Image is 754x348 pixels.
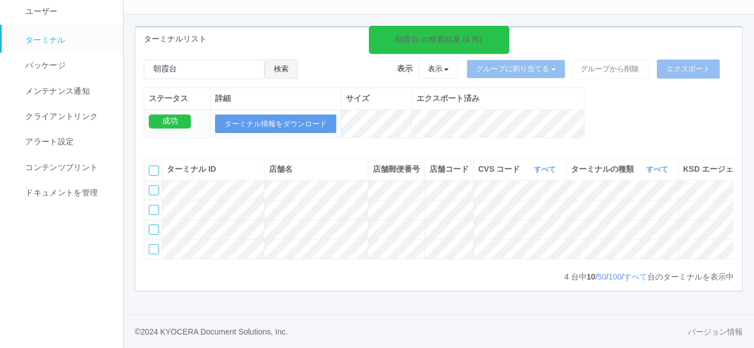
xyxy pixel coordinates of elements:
[597,272,606,281] a: 50
[478,163,523,175] span: CVS コード
[149,115,191,129] div: 成功
[215,115,336,134] button: ターミナル情報をダウンロード
[609,272,622,281] a: 100
[135,327,288,336] span: © 2024 KYOCERA Document Solutions, Inc.
[467,59,565,79] button: グループに割り当てる
[269,164,293,173] span: 店舗名
[417,93,579,104] div: エクスポート済み
[643,164,674,175] button: すべて
[534,165,559,173] a: すべて
[564,272,571,281] span: 4
[2,129,133,154] a: アラート設定
[2,53,133,78] a: パッケージ
[418,59,459,79] button: 表示
[564,271,734,283] p: 台中 / / / 台のターミナルを表示中
[2,79,133,104] a: メンテナンス通知
[2,104,133,129] a: クライアントリンク
[657,59,720,79] button: エクスポート
[373,164,420,173] span: 店舗郵便番号
[22,188,98,197] span: ドキュメントを管理
[688,326,743,338] a: バージョン情報
[2,180,133,205] a: ドキュメントを管理
[22,137,74,146] span: アラート設定
[22,61,66,70] span: パッケージ
[135,28,742,51] div: ターミナルリスト
[397,63,413,75] span: 表示
[22,7,57,16] span: ユーザー
[22,86,90,95] span: メンテナンス通知
[22,35,66,44] span: ターミナル
[215,93,336,104] div: 詳細
[587,272,596,281] span: 10
[646,165,671,173] a: すべて
[149,93,205,104] div: ステータス
[167,163,259,175] div: ターミナル ID
[22,112,98,121] span: クライアントリンク
[264,59,298,79] button: 検索
[2,155,133,180] a: コンテンツプリント
[531,164,561,175] button: すべて
[395,34,482,45] div: 朝霞台 の検索結果 (4 件)
[2,25,133,53] a: ターミナル
[22,163,98,172] span: コンテンツプリント
[571,163,637,175] span: ターミナルの種類
[346,93,407,104] div: サイズ
[624,272,647,281] a: すべて
[429,164,469,173] span: 店舗コード
[571,59,648,79] button: グループから削除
